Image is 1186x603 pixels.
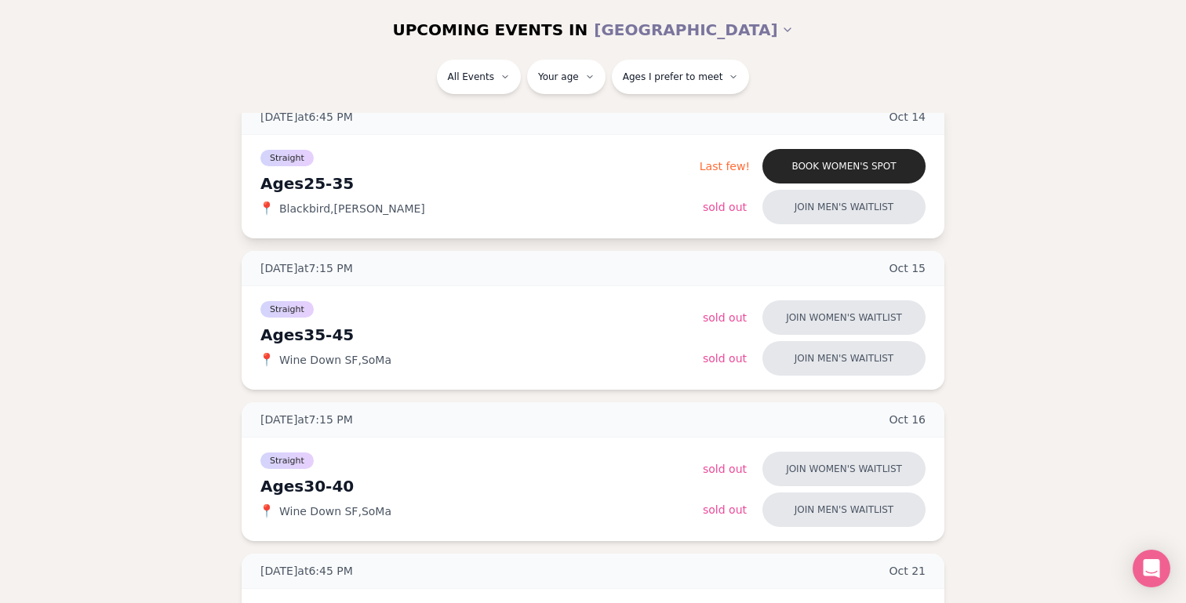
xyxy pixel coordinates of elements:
[260,202,273,215] span: 📍
[703,463,747,475] span: Sold Out
[260,412,353,427] span: [DATE] at 7:15 PM
[260,173,700,194] div: Ages 25-35
[762,492,926,527] button: Join men's waitlist
[700,160,750,173] span: Last few!
[260,475,703,497] div: Ages 30-40
[260,301,314,318] span: Straight
[889,412,926,427] span: Oct 16
[623,71,723,83] span: Ages I prefer to meet
[260,109,353,125] span: [DATE] at 6:45 PM
[703,201,747,213] span: Sold Out
[448,71,494,83] span: All Events
[260,563,353,579] span: [DATE] at 6:45 PM
[260,505,273,518] span: 📍
[260,150,314,166] span: Straight
[762,341,926,376] button: Join men's waitlist
[260,452,314,469] span: Straight
[260,354,273,366] span: 📍
[527,60,606,94] button: Your age
[260,324,703,346] div: Ages 35-45
[279,352,391,368] span: Wine Down SF , SoMa
[762,452,926,486] button: Join women's waitlist
[260,260,353,276] span: [DATE] at 7:15 PM
[889,109,926,125] span: Oct 14
[279,201,425,216] span: Blackbird , [PERSON_NAME]
[538,71,579,83] span: Your age
[889,563,926,579] span: Oct 21
[762,149,926,183] button: Book women's spot
[1133,550,1170,587] div: Open Intercom Messenger
[392,19,588,41] span: UPCOMING EVENTS IN
[889,260,926,276] span: Oct 15
[703,352,747,365] span: Sold Out
[437,60,521,94] button: All Events
[279,503,391,519] span: Wine Down SF , SoMa
[703,311,747,324] span: Sold Out
[703,503,747,516] span: Sold Out
[762,190,926,224] button: Join men's waitlist
[612,60,750,94] button: Ages I prefer to meet
[594,13,793,47] button: [GEOGRAPHIC_DATA]
[762,300,926,335] button: Join women's waitlist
